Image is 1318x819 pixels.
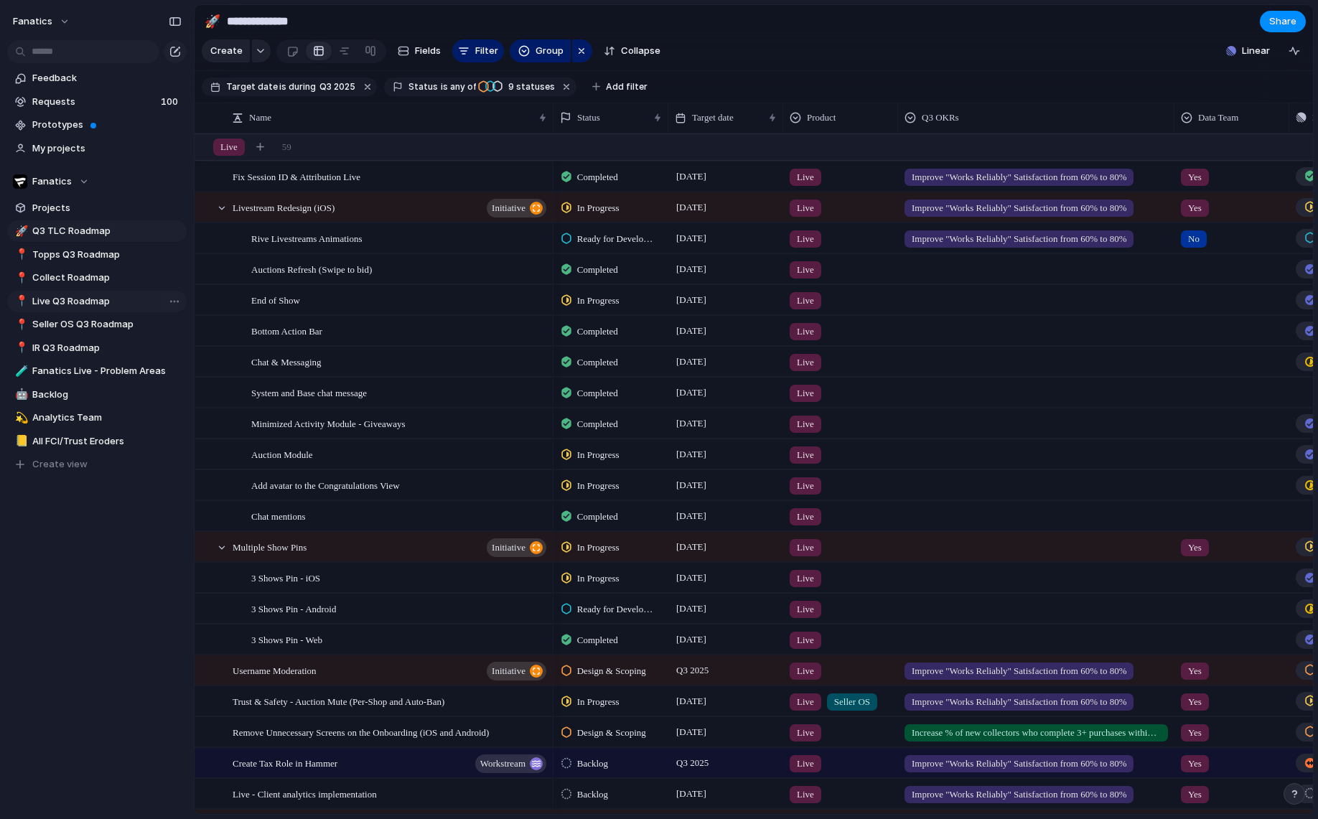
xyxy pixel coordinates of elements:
span: Analytics Team [32,411,182,425]
span: Fix Session ID & Attribution Live [233,168,360,184]
span: Live Q3 Roadmap [32,294,182,309]
span: Live [797,602,814,617]
span: Auctions Refresh (Swipe to bid) [251,261,372,277]
button: 📍 [13,317,27,332]
span: Backlog [577,757,608,771]
div: 📍 [15,317,25,333]
a: Feedback [7,67,187,89]
button: Create view [7,454,187,475]
span: Minimized Activity Module - Giveaways [251,415,405,431]
span: Improve "Works Reliably" Satisfaction from 60% to 80% [912,664,1126,678]
span: Improve "Works Reliably" Satisfaction from 60% to 80% [912,170,1126,184]
span: Fields [415,44,441,58]
span: Live [797,757,814,771]
span: Improve "Works Reliably" Satisfaction from 60% to 80% [912,787,1126,802]
span: Seller OS [834,695,870,709]
span: Livestream Redesign (iOS) [233,199,335,215]
span: Create view [32,457,88,472]
span: Live [797,787,814,802]
a: 📒All FCI/Trust Eroders [7,431,187,452]
span: Yes [1188,726,1202,740]
span: Design & Scoping [577,726,646,740]
span: Increase % of new collectors who complete 3+ purchases within their [PERSON_NAME] 30 days from 7.... [912,726,1161,740]
span: [DATE] [673,477,710,494]
button: Add filter [584,77,656,97]
span: Feedback [32,71,182,85]
div: 📍Topps Q3 Roadmap [7,244,187,266]
button: isduring [278,79,318,95]
span: [DATE] [673,415,710,432]
div: 🚀 [205,11,220,31]
span: Share [1269,14,1296,29]
span: Yes [1188,540,1202,555]
a: 📍Collect Roadmap [7,267,187,289]
span: Live [797,386,814,401]
a: 🚀Q3 TLC Roadmap [7,220,187,242]
span: In Progress [577,201,620,215]
span: Live [797,324,814,339]
span: Design & Scoping [577,664,646,678]
span: Topps Q3 Roadmap [32,248,182,262]
span: Status [408,80,438,93]
span: Completed [577,417,618,431]
span: Completed [577,355,618,370]
button: Create [202,39,250,62]
a: Requests100 [7,91,187,113]
button: 9 statuses [477,79,558,95]
button: 📍 [13,341,27,355]
span: 9 [504,81,516,92]
span: In Progress [577,294,620,308]
a: Projects [7,197,187,219]
div: 🚀 [15,223,25,240]
button: isany of [438,79,479,95]
span: Create Tax Role in Hammer [233,754,337,771]
span: Create [210,44,243,58]
span: Yes [1188,664,1202,678]
span: Ready for Development [577,602,656,617]
span: In Progress [577,571,620,586]
span: Add filter [606,80,648,93]
span: Q3 2025 [673,754,712,772]
span: initiative [492,198,525,218]
span: Live [797,664,814,678]
span: Live [797,571,814,586]
span: [DATE] [673,693,710,710]
button: 📍 [13,271,27,285]
a: 📍IR Q3 Roadmap [7,337,187,359]
button: 📒 [13,434,27,449]
span: [DATE] [673,785,710,802]
button: 📍 [13,248,27,262]
span: Improve "Works Reliably" Satisfaction from 60% to 80% [912,201,1126,215]
span: Multiple Show Pins [233,538,307,555]
span: Live [797,170,814,184]
button: 💫 [13,411,27,425]
span: Prototypes [32,118,182,132]
button: 🧪 [13,364,27,378]
span: [DATE] [673,600,710,617]
span: initiative [492,661,525,681]
span: Completed [577,263,618,277]
a: My projects [7,138,187,159]
span: [DATE] [673,322,710,340]
div: 📍 [15,293,25,309]
span: Live [220,140,238,154]
span: Live [797,294,814,308]
button: 🤖 [13,388,27,402]
button: Fields [392,39,447,62]
span: 3 Shows Pin - Web [251,631,322,647]
div: 🧪Fanatics Live - Problem Areas [7,360,187,382]
span: fanatics [13,14,52,29]
a: 🤖Backlog [7,384,187,406]
span: Remove Unnecessary Screens on the Onboarding (iOS and Android) [233,724,489,740]
span: [DATE] [673,199,710,216]
button: fanatics [6,10,78,33]
button: workstream [475,754,546,773]
span: Yes [1188,695,1202,709]
span: 3 Shows Pin - Android [251,600,336,617]
span: In Progress [577,448,620,462]
span: Trust & Safety - Auction Mute (Per-Shop and Auto-Ban) [233,693,444,709]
